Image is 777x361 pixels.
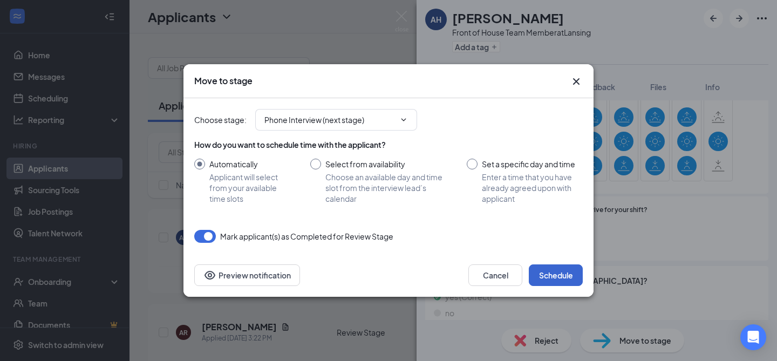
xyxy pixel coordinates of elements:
[194,75,253,87] h3: Move to stage
[194,139,583,150] div: How do you want to schedule time with the applicant?
[570,75,583,88] svg: Cross
[570,75,583,88] button: Close
[399,115,408,124] svg: ChevronDown
[468,264,522,286] button: Cancel
[740,324,766,350] div: Open Intercom Messenger
[529,264,583,286] button: Schedule
[220,230,393,243] span: Mark applicant(s) as Completed for Review Stage
[194,114,247,126] span: Choose stage :
[194,264,300,286] button: Preview notificationEye
[203,269,216,282] svg: Eye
